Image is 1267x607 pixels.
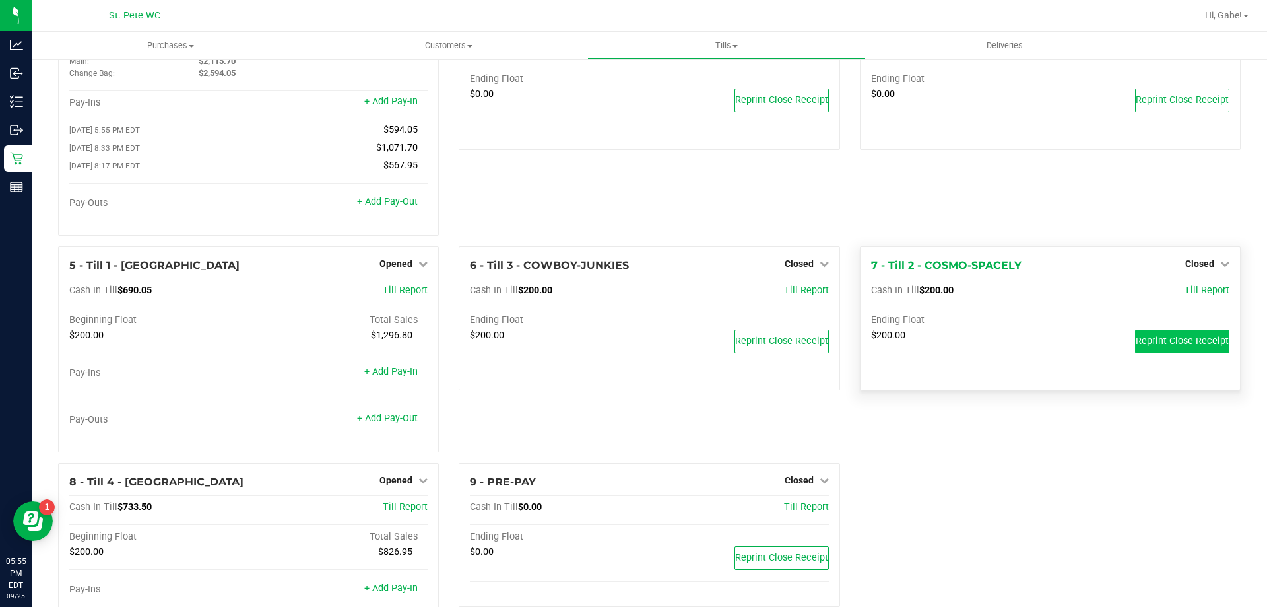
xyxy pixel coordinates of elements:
span: [DATE] 8:17 PM EDT [69,161,140,170]
span: Opened [379,258,412,269]
span: $200.00 [871,330,905,341]
a: + Add Pay-Out [357,413,418,424]
span: $567.95 [383,160,418,171]
span: Hi, Gabe! [1205,10,1242,20]
inline-svg: Inventory [10,95,23,108]
a: Deliveries [866,32,1144,59]
div: Total Sales [249,314,428,326]
span: $0.00 [871,89,895,100]
div: Total Sales [249,531,428,543]
p: 05:55 PM EDT [6,555,26,591]
span: Closed [1185,258,1214,269]
span: 6 - Till 3 - COWBOY-JUNKIES [470,259,629,271]
button: Reprint Close Receipt [1135,330,1229,353]
a: + Add Pay-In [364,583,418,594]
span: $2,115.70 [199,56,236,66]
a: Customers [309,32,587,59]
inline-svg: Reports [10,180,23,194]
span: $0.00 [470,89,494,100]
span: $0.00 [470,546,494,557]
span: Reprint Close Receipt [735,552,828,563]
a: Till Report [383,501,428,513]
span: $200.00 [919,285,954,296]
div: Ending Float [871,314,1051,326]
div: Ending Float [470,531,649,543]
span: Cash In Till [69,285,117,296]
div: Ending Float [470,314,649,326]
div: Pay-Ins [69,367,249,379]
span: Reprint Close Receipt [1136,336,1229,347]
div: Beginning Float [69,531,249,543]
span: $200.00 [470,330,504,341]
span: $826.95 [378,546,412,557]
span: Cash In Till [470,501,518,513]
span: $1,071.70 [376,142,418,153]
span: Opened [379,475,412,485]
span: $594.05 [383,124,418,135]
iframe: Resource center [13,501,53,541]
inline-svg: Outbound [10,124,23,137]
span: [DATE] 8:33 PM EDT [69,143,140,153]
span: $733.50 [117,501,152,513]
a: + Add Pay-Out [357,196,418,207]
div: Pay-Outs [69,414,249,426]
span: $200.00 [69,330,104,341]
span: Reprint Close Receipt [735,336,828,347]
span: Reprint Close Receipt [735,94,828,106]
a: Till Report [383,285,428,296]
span: $2,594.05 [199,68,236,78]
span: 8 - Till 4 - [GEOGRAPHIC_DATA] [69,476,244,488]
span: 7 - Till 2 - COSMO-SPACELY [871,259,1022,271]
span: Tills [588,40,864,52]
button: Reprint Close Receipt [734,330,829,353]
span: Purchases [32,40,309,52]
span: Cash In Till [470,285,518,296]
a: Tills [587,32,865,59]
span: St. Pete WC [109,10,160,21]
span: $0.00 [518,501,542,513]
button: Reprint Close Receipt [1135,89,1229,112]
span: $200.00 [518,285,552,296]
div: Pay-Ins [69,97,249,109]
a: + Add Pay-In [364,366,418,377]
inline-svg: Analytics [10,38,23,52]
button: Reprint Close Receipt [734,546,829,570]
div: Pay-Outs [69,197,249,209]
div: Beginning Float [69,314,249,326]
span: Cash In Till [871,285,919,296]
a: Purchases [32,32,309,59]
a: + Add Pay-In [364,96,418,107]
div: Ending Float [470,73,649,85]
span: Main: [69,57,89,66]
span: Reprint Close Receipt [1136,94,1229,106]
a: Till Report [784,285,829,296]
span: Change Bag: [69,69,115,78]
div: Pay-Ins [69,584,249,596]
p: 09/25 [6,591,26,601]
span: Closed [785,258,814,269]
span: Closed [785,475,814,485]
span: Customers [310,40,587,52]
a: Till Report [1185,285,1229,296]
span: $690.05 [117,285,152,296]
span: [DATE] 5:55 PM EDT [69,125,140,135]
span: Deliveries [969,40,1041,52]
a: Till Report [784,501,829,513]
inline-svg: Inbound [10,67,23,80]
span: 9 - PRE-PAY [470,476,536,488]
span: $1,296.80 [371,330,412,341]
button: Reprint Close Receipt [734,89,829,112]
span: $200.00 [69,546,104,557]
inline-svg: Retail [10,152,23,165]
span: Cash In Till [69,501,117,513]
span: 5 - Till 1 - [GEOGRAPHIC_DATA] [69,259,240,271]
iframe: Resource center unread badge [39,499,55,515]
div: Ending Float [871,73,1051,85]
